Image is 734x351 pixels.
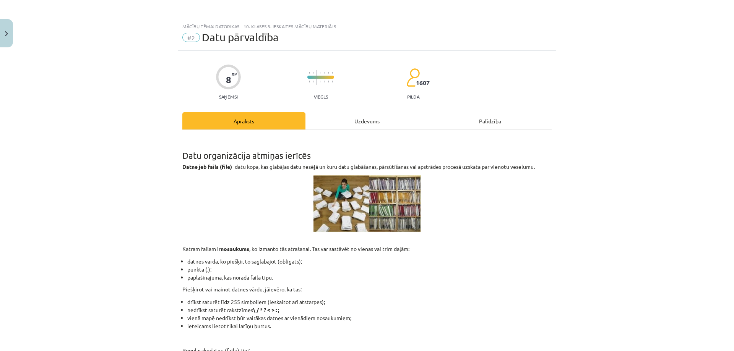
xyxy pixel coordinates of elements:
li: nedrīkst saturēt rakstzīmes [187,306,552,314]
div: 8 [226,74,231,85]
p: pilda [407,94,419,99]
img: icon-short-line-57e1e144782c952c97e751825c79c345078a6d821885a25fce030b3d8c18986b.svg [309,81,310,82]
img: icon-close-lesson-0947bae3869378f0d4975bcd49f059093ad1ed9edebbc8119c70593378902aed.svg [5,31,8,36]
img: icon-short-line-57e1e144782c952c97e751825c79c345078a6d821885a25fce030b3d8c18986b.svg [309,72,310,74]
img: icon-short-line-57e1e144782c952c97e751825c79c345078a6d821885a25fce030b3d8c18986b.svg [320,72,321,74]
span: XP [232,72,237,76]
img: icon-short-line-57e1e144782c952c97e751825c79c345078a6d821885a25fce030b3d8c18986b.svg [328,81,329,82]
span: #2 [182,33,200,42]
img: icon-long-line-d9ea69661e0d244f92f715978eff75569469978d946b2353a9bb055b3ed8787d.svg [317,70,317,85]
li: datnes vārda, ko piešķir, to saglabājot (obligāts); [187,257,552,265]
li: vienā mapē nedrīkst būt vairākas datnes ar vienādiem nosaukumiem; [187,314,552,322]
img: icon-short-line-57e1e144782c952c97e751825c79c345078a6d821885a25fce030b3d8c18986b.svg [328,72,329,74]
p: Saņemsi [216,94,241,99]
div: Uzdevums [305,112,429,129]
img: icon-short-line-57e1e144782c952c97e751825c79c345078a6d821885a25fce030b3d8c18986b.svg [324,81,325,82]
img: icon-short-line-57e1e144782c952c97e751825c79c345078a6d821885a25fce030b3d8c18986b.svg [324,72,325,74]
li: punkta (.); [187,265,552,273]
li: paplašinājuma, kas norāda faila tipu. [187,273,552,281]
h1: Datu organizācija atmiņas ierīcēs [182,137,552,160]
div: Palīdzība [429,112,552,129]
p: Katram failam ir , ko izmanto tās atrašanai. Tas var sastāvēt no vienas vai trim daļām: [182,237,552,253]
p: - datu kopa, kas glabājas datu nesējā un kuru datu glabāšanas, pārsūtīšanas vai apstrādes procesā... [182,163,552,171]
span: Datu pārvaldība [202,31,279,44]
img: icon-short-line-57e1e144782c952c97e751825c79c345078a6d821885a25fce030b3d8c18986b.svg [320,81,321,82]
p: Piešķirot vai mainot datnes vārdu, jāievēro, ka tas: [182,285,552,293]
div: Mācību tēma: Datorikas - 10. klases 3. ieskaites mācību materiāls [182,24,552,29]
li: ieteicams lietot tikai latīņu burtus. [187,322,552,330]
span: 1607 [416,79,430,86]
strong: \ / * ? < > : ; [253,306,279,313]
strong: nosaukums [221,245,249,252]
img: students-c634bb4e5e11cddfef0936a35e636f08e4e9abd3cc4e673bd6f9a4125e45ecb1.svg [406,68,420,87]
div: Apraksts [182,112,305,129]
strong: Datne jeb fails (file) [182,163,232,170]
li: drīkst saturēt līdz 255 simboliem (ieskaitot arī atstarpes); [187,298,552,306]
p: Viegls [314,94,328,99]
